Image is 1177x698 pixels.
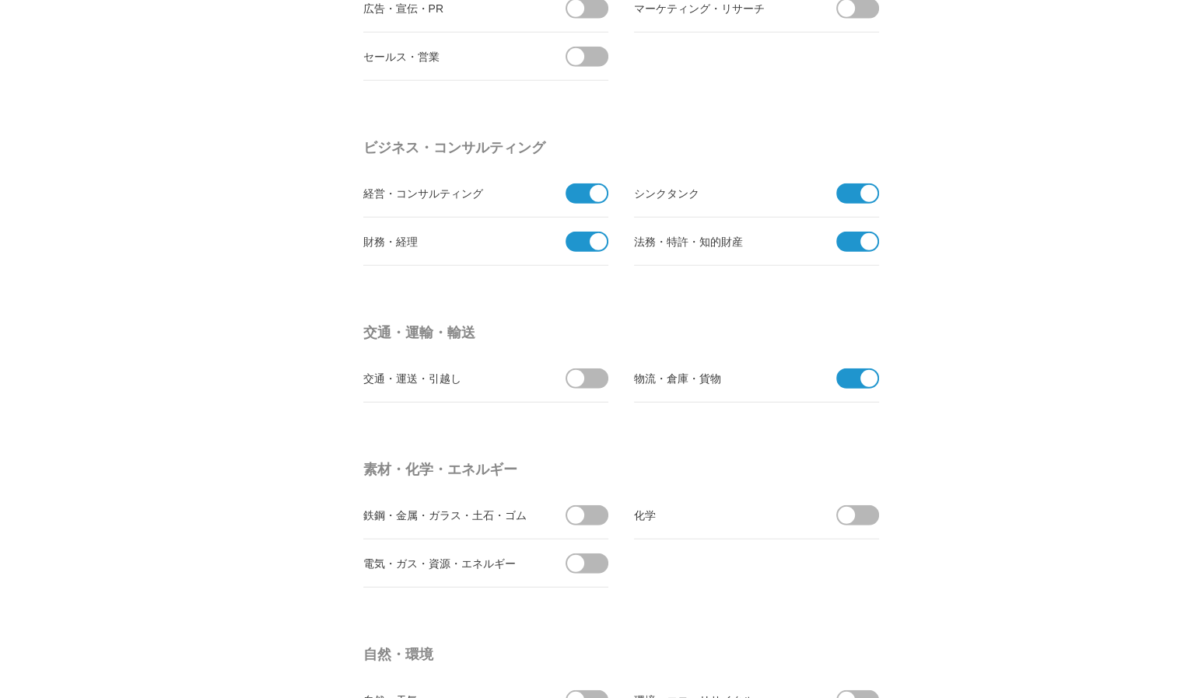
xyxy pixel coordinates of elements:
[634,232,809,251] div: 法務・特許・知的財産
[363,368,538,388] div: 交通・運送・引越し
[363,134,885,162] h4: ビジネス・コンサルティング
[363,183,538,203] div: 経営・コンサルティング
[634,183,809,203] div: シンクタンク
[363,640,885,668] h4: 自然・環境
[634,505,809,525] div: 化学
[634,368,809,388] div: 物流・倉庫・貨物
[363,232,538,251] div: 財務・経理
[363,553,538,573] div: 電気・ガス・資源・エネルギー
[363,455,885,483] h4: 素材・化学・エネルギー
[363,319,885,347] h4: 交通・運輸・輸送
[363,47,538,66] div: セールス・営業
[363,505,538,525] div: 鉄鋼・金属・ガラス・土石・ゴム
